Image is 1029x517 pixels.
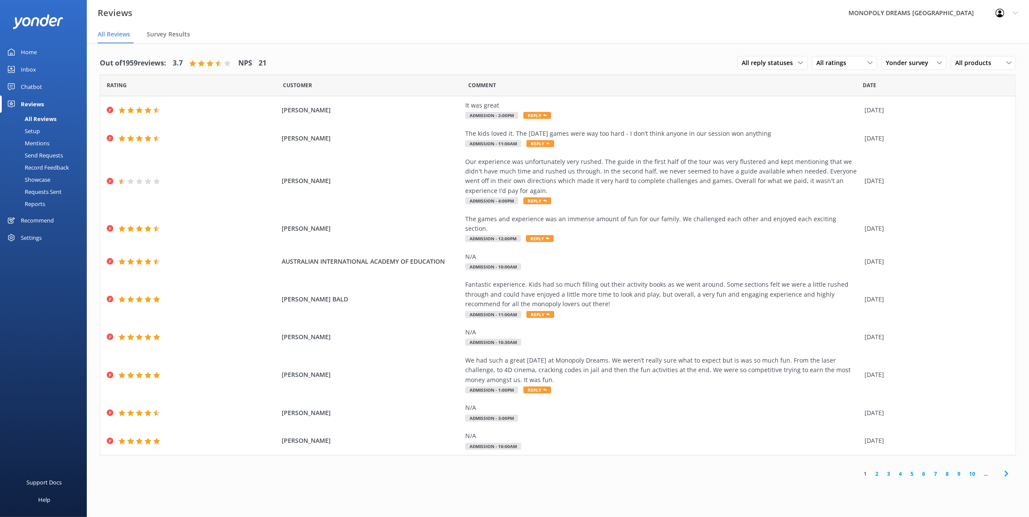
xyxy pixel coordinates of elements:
[465,403,860,412] div: N/A
[465,263,521,270] span: Admission - 10:00am
[865,408,1005,418] div: [DATE]
[465,280,860,309] div: Fantastic experience. Kids had so much filling out their activity books as we went around. Some s...
[465,252,860,262] div: N/A
[863,81,877,89] span: Date
[21,95,44,113] div: Reviews
[98,6,132,20] h3: Reviews
[282,224,461,233] span: [PERSON_NAME]
[465,311,521,318] span: Admission - 11:00am
[5,125,87,137] a: Setup
[5,125,40,137] div: Setup
[465,101,860,110] div: It was great
[5,186,62,198] div: Requests Sent
[465,129,860,138] div: The kids loved it. The [DATE] games were way too hard - I don’t think anyone in our session won a...
[886,58,934,68] span: Yonder survey
[918,470,930,478] a: 6
[21,43,37,61] div: Home
[465,431,860,441] div: N/A
[955,58,996,68] span: All products
[894,470,906,478] a: 4
[865,436,1005,445] div: [DATE]
[465,140,521,147] span: Admission - 11:00am
[21,212,54,229] div: Recommend
[865,224,1005,233] div: [DATE]
[465,112,518,119] span: Admission - 2:00pm
[282,370,461,380] span: [PERSON_NAME]
[468,81,496,89] span: Question
[526,140,554,147] span: Reply
[742,58,798,68] span: All reply statuses
[5,113,87,125] a: All Reviews
[5,186,87,198] a: Requests Sent
[282,332,461,342] span: [PERSON_NAME]
[13,14,63,29] img: yonder-white-logo.png
[865,134,1005,143] div: [DATE]
[282,105,461,115] span: [PERSON_NAME]
[523,386,551,393] span: Reply
[865,294,1005,304] div: [DATE]
[21,61,36,78] div: Inbox
[5,137,87,149] a: Mentions
[526,235,554,242] span: Reply
[5,173,87,186] a: Showcase
[282,134,461,143] span: [PERSON_NAME]
[5,113,56,125] div: All Reviews
[465,327,860,337] div: N/A
[965,470,980,478] a: 10
[865,332,1005,342] div: [DATE]
[523,112,551,119] span: Reply
[259,58,266,69] h4: 21
[173,58,183,69] h4: 3.7
[859,470,871,478] a: 1
[98,30,130,39] span: All Reviews
[465,235,521,242] span: Admission - 12:00pm
[865,257,1005,266] div: [DATE]
[5,161,87,173] a: Record Feedback
[282,257,461,266] span: AUSTRALIAN INTERNATIONAL ACADEMY OF EDUCATION
[953,470,965,478] a: 9
[865,105,1005,115] div: [DATE]
[941,470,953,478] a: 8
[906,470,918,478] a: 5
[883,470,894,478] a: 3
[21,229,42,246] div: Settings
[21,78,42,95] div: Chatbot
[865,176,1005,186] div: [DATE]
[282,408,461,418] span: [PERSON_NAME]
[282,436,461,445] span: [PERSON_NAME]
[930,470,941,478] a: 7
[865,370,1005,380] div: [DATE]
[465,386,518,393] span: Admission - 1:00pm
[5,173,50,186] div: Showcase
[465,415,518,422] span: Admission - 3:00pm
[282,294,461,304] span: [PERSON_NAME] BALD
[871,470,883,478] a: 2
[465,443,521,450] span: Admission - 10:00am
[147,30,190,39] span: Survey Results
[27,474,62,491] div: Support Docs
[5,161,69,173] div: Record Feedback
[283,81,312,89] span: Date
[465,197,518,204] span: Admission - 4:00pm
[526,311,554,318] span: Reply
[38,491,50,508] div: Help
[282,176,461,186] span: [PERSON_NAME]
[238,58,252,69] h4: NPS
[816,58,851,68] span: All ratings
[5,149,63,161] div: Send Requests
[980,470,992,478] span: ...
[465,157,860,196] div: Our experience was unfortunately very rushed. The guide in the first half of the tour was very fl...
[100,58,166,69] h4: Out of 1959 reviews:
[465,214,860,234] div: The games and experience was an immense amount of fun for our family. We challenged each other an...
[465,356,860,385] div: We had such a great [DATE] at Monopoly Dreams. We weren’t really sure what to expect but is was s...
[523,197,551,204] span: Reply
[5,137,49,149] div: Mentions
[465,339,521,346] span: Admission - 10:30am
[5,198,45,210] div: Reports
[107,81,127,89] span: Date
[5,149,87,161] a: Send Requests
[5,198,87,210] a: Reports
